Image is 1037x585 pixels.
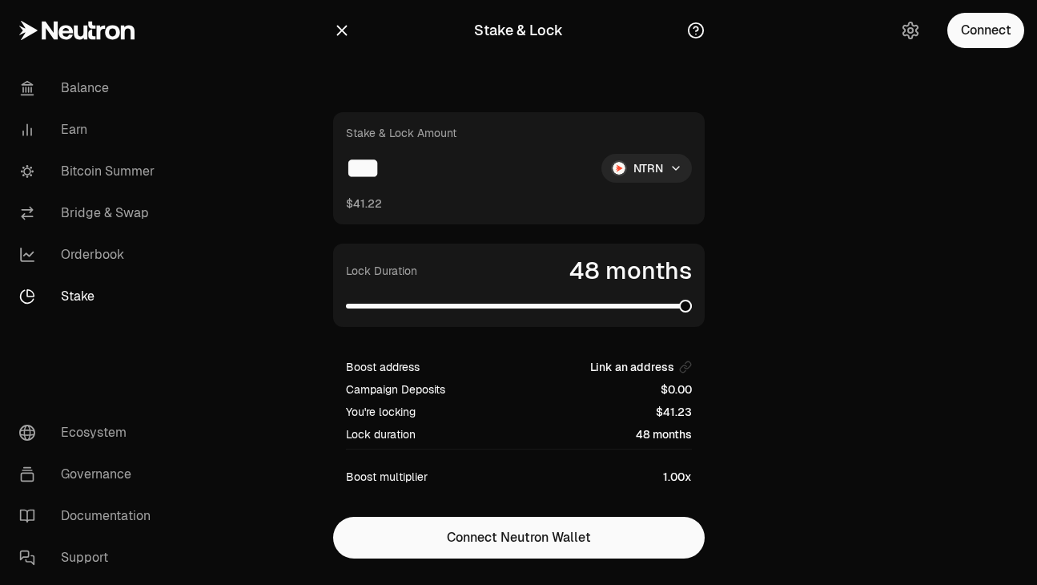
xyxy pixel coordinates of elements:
[474,19,563,42] div: Stake & Lock
[6,495,173,537] a: Documentation
[6,109,173,151] a: Earn
[6,67,173,109] a: Balance
[346,404,416,420] span: You're locking
[6,192,173,234] a: Bridge & Swap
[569,256,692,285] span: 48 months
[601,154,692,183] div: NTRN
[346,381,445,397] span: Campaign Deposits
[590,359,692,375] button: Link an address
[333,517,705,559] button: Connect Neutron Wallet
[947,13,1024,48] button: Connect
[613,162,625,175] img: NTRN Logo
[346,125,456,141] div: Stake & Lock Amount
[346,196,382,212] button: $41.22
[346,263,417,279] label: Lock Duration
[663,469,692,485] span: 1.00x
[590,359,674,375] span: Link an address
[6,151,173,192] a: Bitcoin Summer
[6,234,173,276] a: Orderbook
[346,469,428,485] span: Boost multiplier
[656,404,692,420] span: $41.23
[6,276,173,317] a: Stake
[6,454,173,495] a: Governance
[6,412,173,454] a: Ecosystem
[6,537,173,579] a: Support
[346,426,416,442] span: Lock duration
[636,426,692,442] span: 48 months
[661,381,692,397] span: $0.00
[346,359,420,375] span: Boost address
